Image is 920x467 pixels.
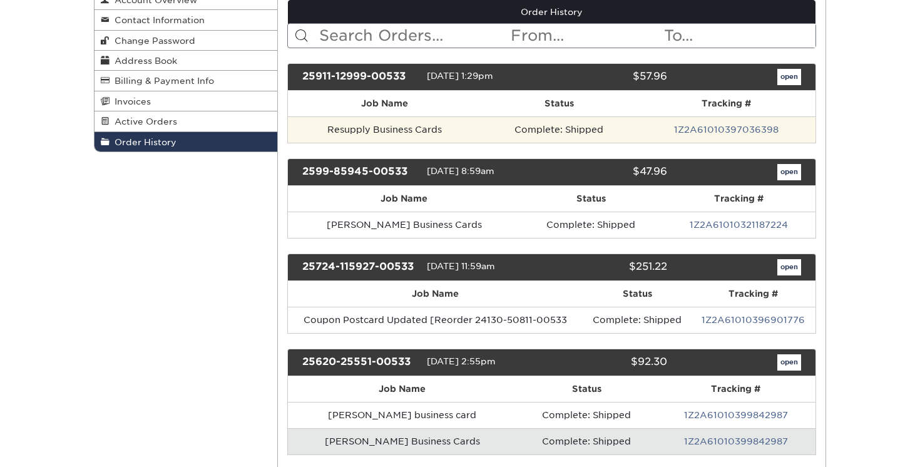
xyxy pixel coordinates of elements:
a: Invoices [95,91,277,111]
a: open [777,69,801,85]
div: $57.96 [542,69,676,85]
span: Contact Information [110,15,205,25]
td: Complete: Shipped [521,212,662,238]
td: [PERSON_NAME] Business Cards [288,428,518,454]
th: Job Name [288,91,482,116]
a: open [777,164,801,180]
a: 1Z2A61010399842987 [684,436,788,446]
span: Billing & Payment Info [110,76,214,86]
th: Status [517,376,656,402]
span: [DATE] 2:55pm [427,356,496,366]
td: Complete: Shipped [482,116,637,143]
th: Status [482,91,637,116]
a: Address Book [95,51,277,71]
td: Coupon Postcard Updated [Reorder 24130-50811-00533 [288,307,583,333]
th: Job Name [288,376,518,402]
span: Invoices [110,96,151,106]
a: open [777,259,801,275]
td: [PERSON_NAME] Business Cards [288,212,521,238]
span: [DATE] 1:29pm [427,71,493,81]
a: Change Password [95,31,277,51]
a: 1Z2A61010321187224 [690,220,788,230]
div: $47.96 [542,164,676,180]
td: Resupply Business Cards [288,116,482,143]
input: To... [663,24,815,48]
th: Job Name [288,186,521,212]
input: From... [509,24,662,48]
span: Change Password [110,36,195,46]
td: Complete: Shipped [517,428,656,454]
span: [DATE] 8:59am [427,166,494,176]
th: Job Name [288,281,583,307]
span: Order History [110,137,176,147]
a: 1Z2A61010397036398 [674,125,779,135]
a: Order History [95,132,277,151]
div: 2599-85945-00533 [293,164,427,180]
a: open [777,354,801,371]
div: $92.30 [542,354,676,371]
th: Tracking # [662,186,815,212]
div: $251.22 [542,259,676,275]
a: Billing & Payment Info [95,71,277,91]
a: 1Z2A61010399842987 [684,410,788,420]
th: Tracking # [692,281,815,307]
a: 1Z2A61010396901776 [702,315,805,325]
th: Status [583,281,692,307]
td: [PERSON_NAME] business card [288,402,518,428]
th: Tracking # [636,91,815,116]
div: 25620-25551-00533 [293,354,427,371]
td: Complete: Shipped [517,402,656,428]
span: Active Orders [110,116,177,126]
div: 25911-12999-00533 [293,69,427,85]
div: 25724-115927-00533 [293,259,427,275]
input: Search Orders... [318,24,510,48]
a: Active Orders [95,111,277,131]
span: [DATE] 11:59am [427,261,495,271]
th: Status [521,186,662,212]
th: Tracking # [656,376,815,402]
td: Complete: Shipped [583,307,692,333]
span: Address Book [110,56,177,66]
a: Contact Information [95,10,277,30]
